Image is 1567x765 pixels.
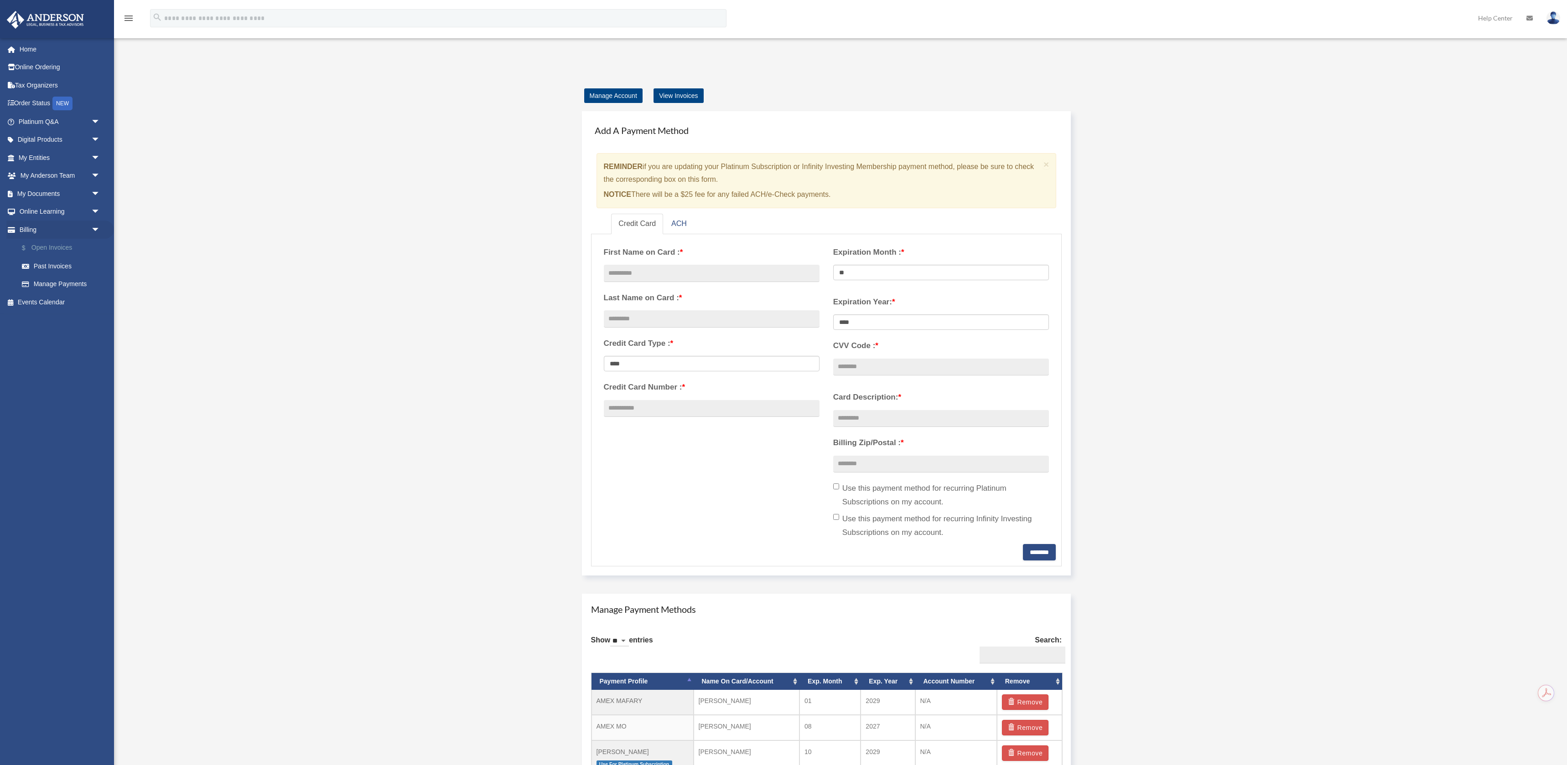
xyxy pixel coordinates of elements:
a: My Anderson Teamarrow_drop_down [6,167,114,185]
a: Manage Payments [13,275,109,293]
span: arrow_drop_down [91,167,109,185]
a: Past Invoices [13,257,114,275]
a: Online Ordering [6,58,114,77]
a: Credit Card [611,214,663,234]
input: Search: [980,647,1065,664]
label: Show entries [591,634,653,656]
td: [PERSON_NAME] [694,690,800,715]
a: Digital Productsarrow_drop_down [6,131,114,149]
p: There will be a $25 fee for any failed ACH/e-Check payments. [604,188,1040,201]
i: search [152,12,162,22]
a: Billingarrow_drop_down [6,221,114,239]
input: Use this payment method for recurring Platinum Subscriptions on my account. [833,483,839,489]
th: Exp. Year: activate to sort column ascending [861,673,915,690]
span: arrow_drop_down [91,221,109,239]
a: My Documentsarrow_drop_down [6,185,114,203]
button: Close [1043,159,1049,169]
button: Remove [1002,720,1049,735]
th: Remove: activate to sort column ascending [997,673,1062,690]
td: 2029 [861,690,915,715]
span: $ [27,242,31,254]
label: First Name on Card : [604,246,820,259]
span: arrow_drop_down [91,149,109,167]
a: Platinum Q&Aarrow_drop_down [6,113,114,131]
a: menu [123,16,134,24]
label: Expiration Year: [833,295,1049,309]
img: Anderson Advisors Platinum Portal [4,11,87,29]
strong: REMINDER [604,163,643,170]
a: Events Calendar [6,293,114,311]
label: Use this payment method for recurring Infinity Investing Subscriptions on my account. [833,512,1049,539]
label: Use this payment method for recurring Platinum Subscriptions on my account. [833,482,1049,509]
i: menu [123,13,134,24]
a: Manage Account [584,88,643,103]
label: Search: [976,634,1062,664]
td: AMEX MAFARY [592,690,694,715]
span: arrow_drop_down [91,185,109,203]
th: Account Number: activate to sort column ascending [915,673,997,690]
a: Home [6,40,114,58]
span: arrow_drop_down [91,113,109,131]
div: NEW [52,97,73,110]
th: Payment Profile: activate to sort column descending [592,673,694,690]
label: Billing Zip/Postal : [833,436,1049,450]
div: if you are updating your Platinum Subscription or Infinity Investing Membership payment method, p... [597,153,1057,208]
label: CVV Code : [833,339,1049,353]
th: Exp. Month: activate to sort column ascending [799,673,861,690]
td: N/A [915,690,997,715]
a: Tax Organizers [6,76,114,94]
a: ACH [664,214,694,234]
td: N/A [915,715,997,740]
a: Order StatusNEW [6,94,114,113]
td: AMEX MO [592,715,694,740]
img: User Pic [1546,11,1560,25]
select: Showentries [610,636,629,647]
span: × [1043,159,1049,169]
h4: Manage Payment Methods [591,603,1062,616]
a: $Open Invoices [13,239,114,257]
label: Last Name on Card : [604,291,820,305]
h4: Add A Payment Method [591,120,1062,140]
strong: NOTICE [604,190,631,198]
span: arrow_drop_down [91,203,109,221]
span: arrow_drop_down [91,131,109,149]
th: Name On Card/Account: activate to sort column ascending [694,673,800,690]
label: Expiration Month : [833,246,1049,259]
td: 08 [799,715,861,740]
button: Remove [1002,694,1049,710]
label: Card Description: [833,390,1049,404]
label: Credit Card Number : [604,380,820,394]
input: Use this payment method for recurring Infinity Investing Subscriptions on my account. [833,514,839,520]
td: 2027 [861,715,915,740]
label: Credit Card Type : [604,337,820,350]
a: Online Learningarrow_drop_down [6,203,114,221]
a: My Entitiesarrow_drop_down [6,149,114,167]
button: Remove [1002,745,1049,761]
a: View Invoices [654,88,703,103]
td: 01 [799,690,861,715]
td: [PERSON_NAME] [694,715,800,740]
